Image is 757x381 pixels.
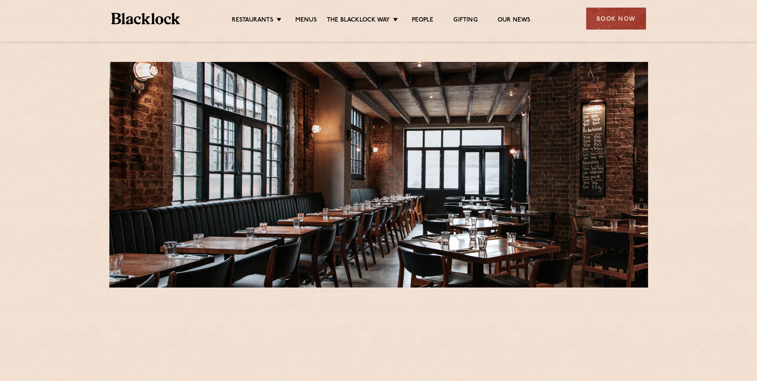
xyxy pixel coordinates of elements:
a: Our News [498,16,531,25]
a: Restaurants [232,16,273,25]
a: Menus [295,16,317,25]
a: The Blacklock Way [327,16,390,25]
img: BL_Textured_Logo-footer-cropped.svg [111,13,180,24]
a: Gifting [453,16,477,25]
div: Book Now [586,8,646,30]
a: People [412,16,433,25]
